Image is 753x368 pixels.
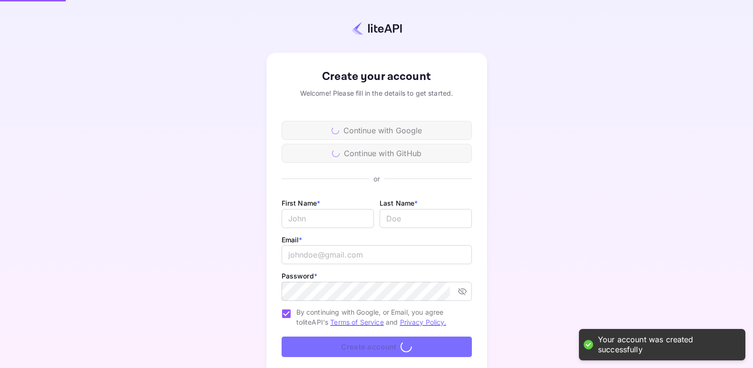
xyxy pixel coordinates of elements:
[454,283,471,300] button: toggle password visibility
[282,199,321,207] label: First Name
[282,121,472,140] div: Continue with Google
[380,209,472,228] input: Doe
[282,236,303,244] label: Email
[380,199,418,207] label: Last Name
[282,68,472,85] div: Create your account
[400,318,446,326] a: Privacy Policy.
[330,318,383,326] a: Terms of Service
[282,88,472,98] div: Welcome! Please fill in the details to get started.
[598,335,736,355] div: Your account was created successfully
[282,272,317,280] label: Password
[282,144,472,163] div: Continue with GitHub
[282,245,472,264] input: johndoe@gmail.com
[352,21,402,35] img: liteapi
[282,209,374,228] input: John
[296,307,464,327] span: By continuing with Google, or Email, you agree to liteAPI's and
